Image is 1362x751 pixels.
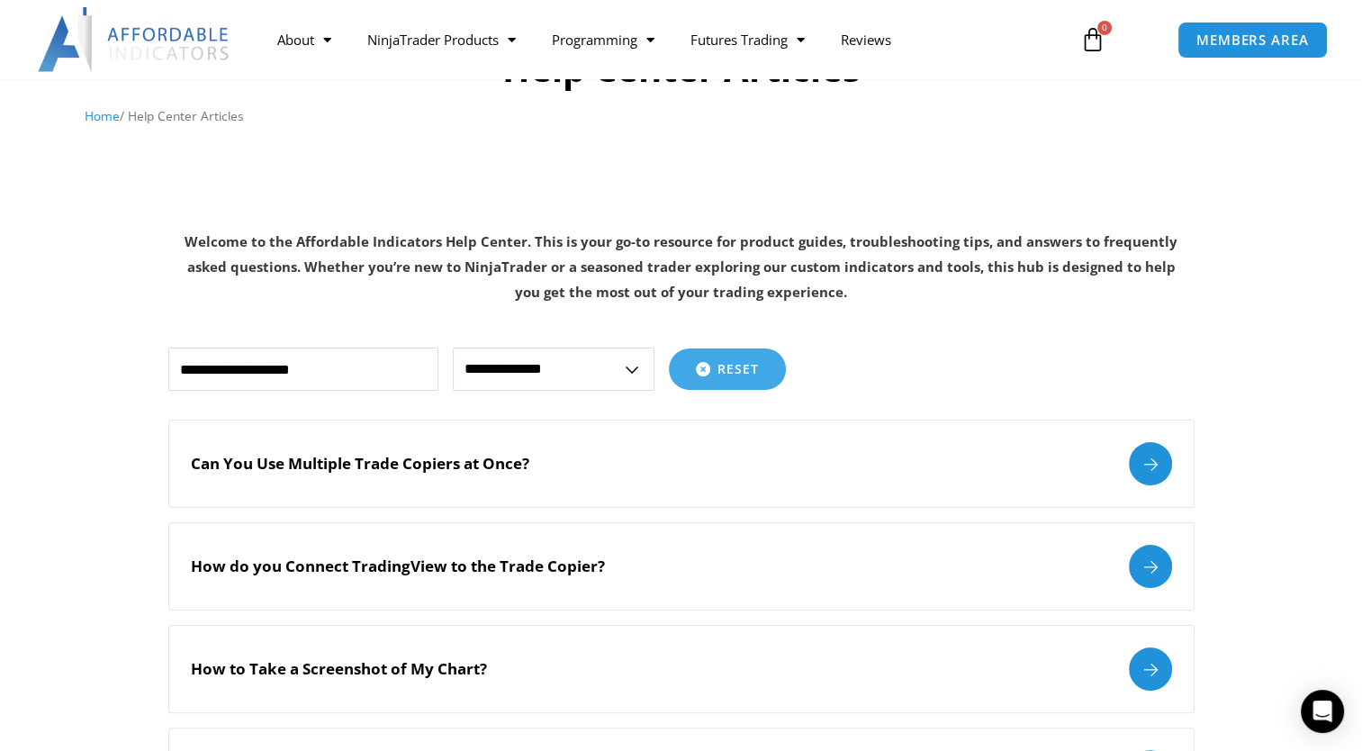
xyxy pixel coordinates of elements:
[85,104,1277,128] nav: Breadcrumb
[1196,33,1309,47] span: MEMBERS AREA
[85,107,120,124] a: Home
[191,454,529,474] h2: Can You Use Multiple Trade Copiers at Once?
[191,659,487,679] h2: How to Take a Screenshot of My Chart?
[168,625,1195,713] a: How to Take a Screenshot of My Chart?
[1053,14,1132,66] a: 0
[258,19,1062,60] nav: Menu
[191,556,605,576] h2: How do you Connect TradingView to the Trade Copier?
[669,348,786,390] button: Reset
[168,420,1195,508] a: Can You Use Multiple Trade Copiers at Once?
[1301,690,1344,733] div: Open Intercom Messenger
[822,19,908,60] a: Reviews
[672,19,822,60] a: Futures Trading
[258,19,348,60] a: About
[185,232,1177,301] strong: Welcome to the Affordable Indicators Help Center. This is your go-to resource for product guides,...
[168,522,1195,611] a: How do you Connect TradingView to the Trade Copier?
[38,7,231,72] img: LogoAI | Affordable Indicators – NinjaTrader
[533,19,672,60] a: Programming
[348,19,533,60] a: NinjaTrader Products
[1177,22,1328,59] a: MEMBERS AREA
[1097,21,1112,35] span: 0
[717,363,759,375] span: Reset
